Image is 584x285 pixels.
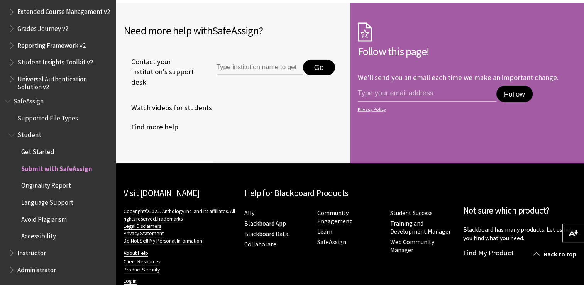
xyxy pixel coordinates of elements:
[21,230,56,240] span: Accessibility
[317,238,346,246] a: SafeAssign
[124,57,199,87] span: Contact your institution's support desk
[124,258,160,265] a: Client Resources
[244,209,254,217] a: Ally
[124,230,164,237] a: Privacy Statement
[390,209,433,217] a: Student Success
[17,5,110,16] span: Extended Course Management v2
[463,204,576,217] h2: Not sure which product?
[358,73,559,82] p: We'll send you an email each time we make an important change.
[390,219,451,236] a: Training and Development Manager
[358,107,574,112] a: Privacy Policy
[21,179,71,190] span: Originality Report
[17,263,56,274] span: Administrator
[14,95,44,105] span: SafeAssign
[358,43,577,59] h2: Follow this page!
[124,187,200,198] a: Visit [DOMAIN_NAME]
[21,213,67,223] span: Avoid Plagiarism
[157,215,183,222] a: Trademarks
[303,60,335,75] button: Go
[212,24,259,37] span: SafeAssign
[244,230,288,238] a: Blackboard Data
[317,209,352,225] a: Community Engagement
[17,22,68,32] span: Grades Journey v2
[124,223,161,230] a: Legal Disclaimers
[17,112,78,122] span: Supported File Types
[244,187,455,200] h2: Help for Blackboard Products
[358,86,496,102] input: email address
[217,60,303,75] input: Type institution name to get support
[244,240,276,248] a: Collaborate
[496,86,533,103] button: Follow
[17,56,93,66] span: Student Insights Toolkit v2
[124,121,178,133] a: Find more help
[21,196,73,206] span: Language Support
[124,237,202,244] a: Do Not Sell My Personal Information
[21,145,54,156] span: Get Started
[17,129,41,139] span: Student
[463,248,514,257] a: Find My Product
[244,219,286,227] a: Blackboard App
[317,227,332,236] a: Learn
[17,246,46,257] span: Instructor
[17,73,110,91] span: Universal Authentication Solution v2
[124,208,237,244] p: Copyright©2022. Anthology Inc. and its affiliates. All rights reserved.
[124,266,160,273] a: Product Security
[17,39,86,49] span: Reporting Framework v2
[5,95,111,276] nav: Book outline for Blackboard SafeAssign
[463,225,576,243] p: Blackboard has many products. Let us help you find what you need.
[124,250,148,257] a: About Help
[528,247,584,261] a: Back to top
[358,22,372,42] img: Subscription Icon
[124,22,342,39] h2: Need more help with ?
[21,162,92,173] span: Submit with SafeAssign
[390,238,434,254] a: Web Community Manager
[124,278,137,285] a: Log in
[124,102,212,114] a: Watch videos for students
